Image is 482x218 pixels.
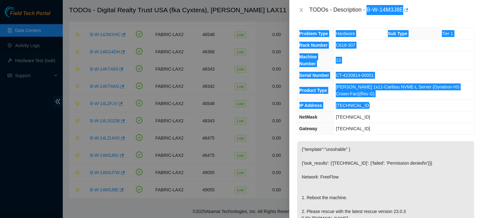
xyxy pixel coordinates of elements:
span: Tier 1 [442,31,453,36]
span: Serial Number [299,73,329,78]
span: C618-307 [336,43,355,48]
button: Close [297,7,306,13]
span: Hardware [336,31,355,36]
div: TODOs - Description - B-W-14M3J8E [309,5,474,15]
span: [TECHNICAL_ID] [336,126,370,131]
span: [PERSON_NAME] 1x11-Caribou NVME-L Server {Dynatron-HS Crown-Fan}{Rev G} [336,84,459,96]
span: CT-4230814-00051 [336,73,374,78]
span: [TECHNICAL_ID] [336,114,370,120]
span: 13 [336,58,341,63]
span: Problem Type [299,31,328,36]
span: NetMask [299,114,318,120]
span: Machine Number [299,54,317,66]
span: IP Address [299,103,322,108]
span: Gateway [299,126,318,131]
span: close [299,8,304,13]
span: Rack Number [299,43,328,48]
span: [TECHNICAL_ID] [336,103,370,108]
span: Product Type [299,88,327,93]
span: Sub Type [388,31,407,36]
